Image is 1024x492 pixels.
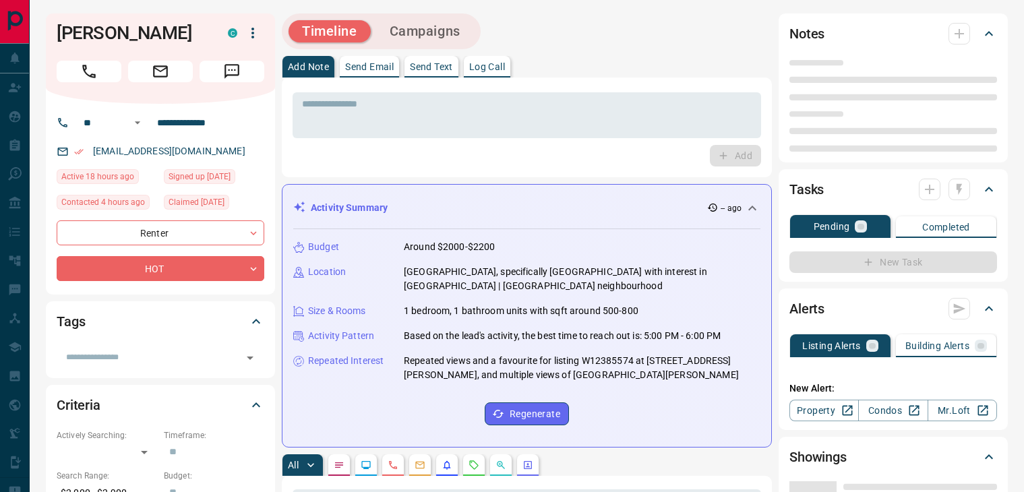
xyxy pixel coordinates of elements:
p: Building Alerts [905,341,969,350]
svg: Calls [388,460,398,470]
div: condos.ca [228,28,237,38]
div: Sun Sep 07 2025 [164,169,264,188]
p: 1 bedroom, 1 bathroom units with sqft around 500-800 [404,304,638,318]
p: Actively Searching: [57,429,157,441]
p: New Alert: [789,381,997,396]
h2: Notes [789,23,824,44]
svg: Listing Alerts [442,460,452,470]
p: Size & Rooms [308,304,366,318]
p: Pending [814,222,850,231]
button: Open [129,115,146,131]
span: Message [200,61,264,82]
p: -- ago [721,202,742,214]
div: HOT [57,256,264,281]
svg: Lead Browsing Activity [361,460,371,470]
div: Fri Sep 12 2025 [57,195,157,214]
svg: Email Verified [74,147,84,156]
div: Showings [789,441,997,473]
p: Timeframe: [164,429,264,441]
span: Email [128,61,193,82]
h2: Alerts [789,298,824,319]
div: Activity Summary-- ago [293,195,760,220]
p: Based on the lead's activity, the best time to reach out is: 5:00 PM - 6:00 PM [404,329,721,343]
p: Budget [308,240,339,254]
p: Around $2000-$2200 [404,240,495,254]
h2: Showings [789,446,847,468]
a: Mr.Loft [928,400,997,421]
h1: [PERSON_NAME] [57,22,208,44]
h2: Tasks [789,179,824,200]
div: Criteria [57,389,264,421]
a: Condos [858,400,928,421]
button: Campaigns [376,20,474,42]
p: All [288,460,299,470]
p: Budget: [164,470,264,482]
button: Regenerate [485,402,569,425]
p: Send Text [410,62,453,71]
span: Claimed [DATE] [169,195,224,209]
div: Sun Sep 07 2025 [164,195,264,214]
p: Repeated Interest [308,354,384,368]
div: Thu Sep 11 2025 [57,169,157,188]
p: Repeated views and a favourite for listing W12385574 at [STREET_ADDRESS][PERSON_NAME], and multip... [404,354,760,382]
h2: Tags [57,311,85,332]
div: Tasks [789,173,997,206]
div: Notes [789,18,997,50]
svg: Opportunities [495,460,506,470]
p: [GEOGRAPHIC_DATA], specifically [GEOGRAPHIC_DATA] with interest in [GEOGRAPHIC_DATA] | [GEOGRAPHI... [404,265,760,293]
a: Property [789,400,859,421]
p: Search Range: [57,470,157,482]
h2: Criteria [57,394,100,416]
svg: Emails [415,460,425,470]
p: Location [308,265,346,279]
svg: Requests [469,460,479,470]
p: Activity Pattern [308,329,374,343]
a: [EMAIL_ADDRESS][DOMAIN_NAME] [93,146,245,156]
p: Completed [922,222,970,232]
svg: Notes [334,460,344,470]
div: Tags [57,305,264,338]
p: Add Note [288,62,329,71]
p: Send Email [345,62,394,71]
svg: Agent Actions [522,460,533,470]
button: Timeline [289,20,371,42]
div: Alerts [789,293,997,325]
span: Signed up [DATE] [169,170,231,183]
p: Log Call [469,62,505,71]
span: Call [57,61,121,82]
div: Renter [57,220,264,245]
p: Listing Alerts [802,341,861,350]
p: Activity Summary [311,201,388,215]
span: Active 18 hours ago [61,170,134,183]
span: Contacted 4 hours ago [61,195,145,209]
button: Open [241,348,260,367]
